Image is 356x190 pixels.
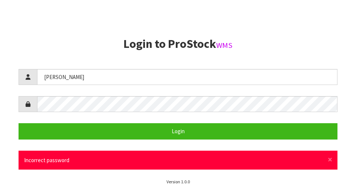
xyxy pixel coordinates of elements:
[167,179,190,184] small: Version 1.0.0
[37,69,337,85] input: Username
[216,40,233,50] small: WMS
[328,154,332,165] span: ×
[19,123,337,139] button: Login
[24,157,69,164] span: Incorrect password
[19,37,337,50] h2: Login to ProStock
